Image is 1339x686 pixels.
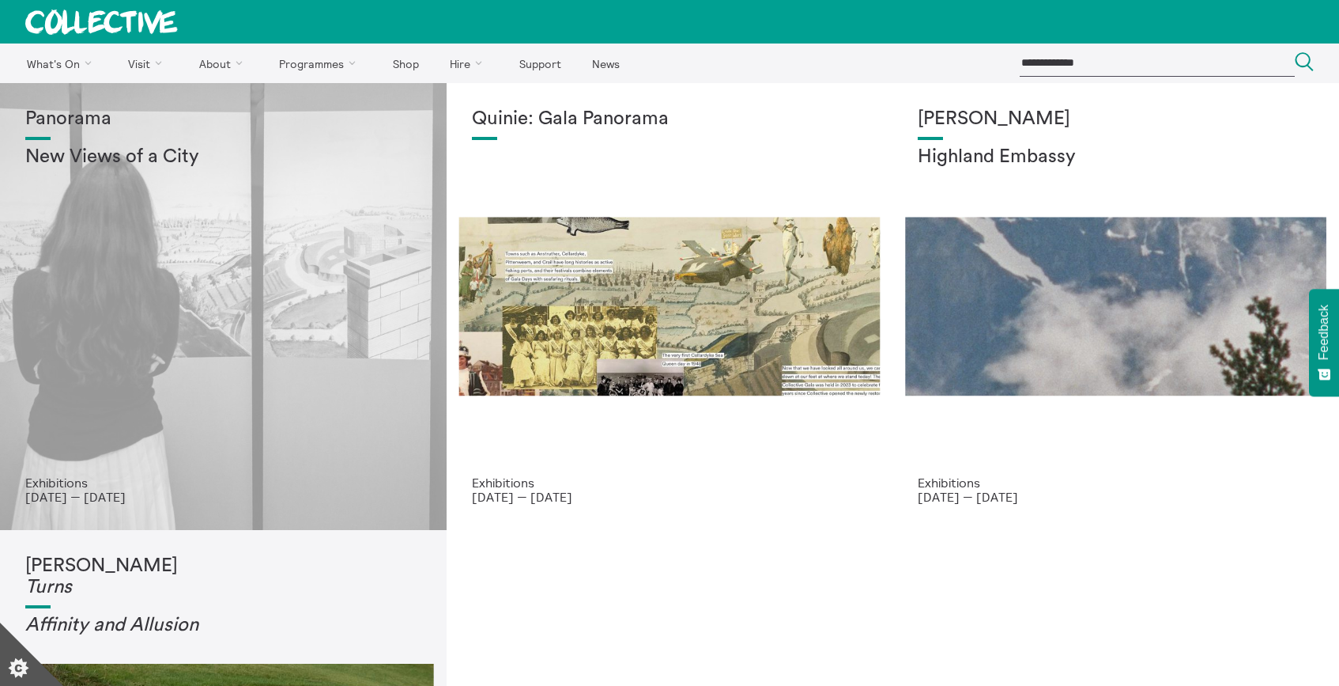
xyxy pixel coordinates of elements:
h1: Quinie: Gala Panorama [472,108,868,131]
span: Feedback [1317,305,1331,360]
p: Exhibitions [472,476,868,490]
em: Affinity and Allusi [25,616,177,635]
a: Hire [436,44,503,83]
h2: New Views of a City [25,146,421,169]
a: Josie Vallely Quinie: Gala Panorama Exhibitions [DATE] — [DATE] [447,83,893,530]
a: News [578,44,633,83]
h2: Highland Embassy [918,146,1314,169]
a: Support [505,44,575,83]
p: [DATE] — [DATE] [918,490,1314,504]
a: Solar wheels 17 [PERSON_NAME] Highland Embassy Exhibitions [DATE] — [DATE] [892,83,1339,530]
a: Programmes [266,44,376,83]
p: [DATE] — [DATE] [472,490,868,504]
p: [DATE] — [DATE] [25,490,421,504]
em: Turns [25,578,72,597]
p: Exhibitions [918,476,1314,490]
a: What's On [13,44,111,83]
p: Exhibitions [25,476,421,490]
h1: [PERSON_NAME] [25,555,421,599]
a: Shop [379,44,432,83]
a: Visit [115,44,183,83]
a: About [185,44,262,83]
button: Feedback - Show survey [1309,289,1339,396]
em: on [177,616,198,635]
h1: [PERSON_NAME] [918,108,1314,131]
h1: Panorama [25,108,421,131]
